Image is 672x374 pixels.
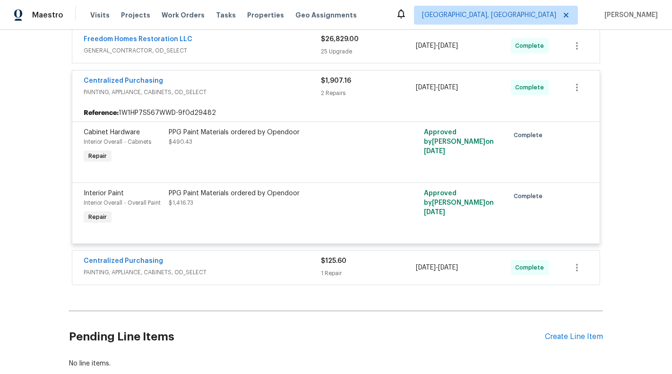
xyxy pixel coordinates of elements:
span: Complete [514,191,546,201]
div: 2 Repairs [321,88,416,98]
span: $26,829.00 [321,36,359,43]
span: Visits [90,10,110,20]
span: PAINTING, APPLIANCE, CABINETS, OD_SELECT [84,87,321,97]
a: Freedom Homes Restoration LLC [84,36,192,43]
span: Interior Overall - Cabinets [84,139,151,145]
span: - [416,41,458,51]
span: Complete [514,130,546,140]
b: Reference: [84,108,119,118]
span: Work Orders [162,10,205,20]
span: Repair [85,212,111,222]
span: $125.60 [321,258,346,264]
div: No line items. [69,359,603,368]
span: Interior Paint [84,190,124,197]
span: Complete [516,263,548,272]
span: Approved by [PERSON_NAME] on [424,190,494,216]
span: Tasks [216,12,236,18]
h2: Pending Line Items [69,315,545,359]
span: Complete [516,41,548,51]
span: Geo Assignments [295,10,357,20]
span: [DATE] [416,264,436,271]
span: GENERAL_CONTRACTOR, OD_SELECT [84,46,321,55]
span: [DATE] [416,84,436,91]
span: [PERSON_NAME] [601,10,658,20]
div: 1W1HP7S567WWD-9f0d29482 [72,104,600,122]
span: $490.43 [169,139,192,145]
span: Approved by [PERSON_NAME] on [424,129,494,155]
div: PPG Paint Materials ordered by Opendoor [169,128,376,137]
span: [DATE] [438,264,458,271]
span: $1,416.73 [169,200,193,206]
div: 25 Upgrade [321,47,416,56]
span: PAINTING, APPLIANCE, CABINETS, OD_SELECT [84,268,321,277]
span: [DATE] [424,148,445,155]
span: $1,907.16 [321,78,351,84]
span: [DATE] [416,43,436,49]
a: Centralized Purchasing [84,258,163,264]
a: Centralized Purchasing [84,78,163,84]
span: Repair [85,151,111,161]
span: [DATE] [424,209,445,216]
div: PPG Paint Materials ordered by Opendoor [169,189,376,198]
span: Maestro [32,10,63,20]
span: - [416,83,458,92]
span: Interior Overall - Overall Paint [84,200,161,206]
span: [GEOGRAPHIC_DATA], [GEOGRAPHIC_DATA] [422,10,556,20]
span: [DATE] [438,43,458,49]
div: Create Line Item [545,332,603,341]
span: Projects [121,10,150,20]
span: - [416,263,458,272]
span: [DATE] [438,84,458,91]
span: Complete [516,83,548,92]
span: Cabinet Hardware [84,129,140,136]
div: 1 Repair [321,269,416,278]
span: Properties [247,10,284,20]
